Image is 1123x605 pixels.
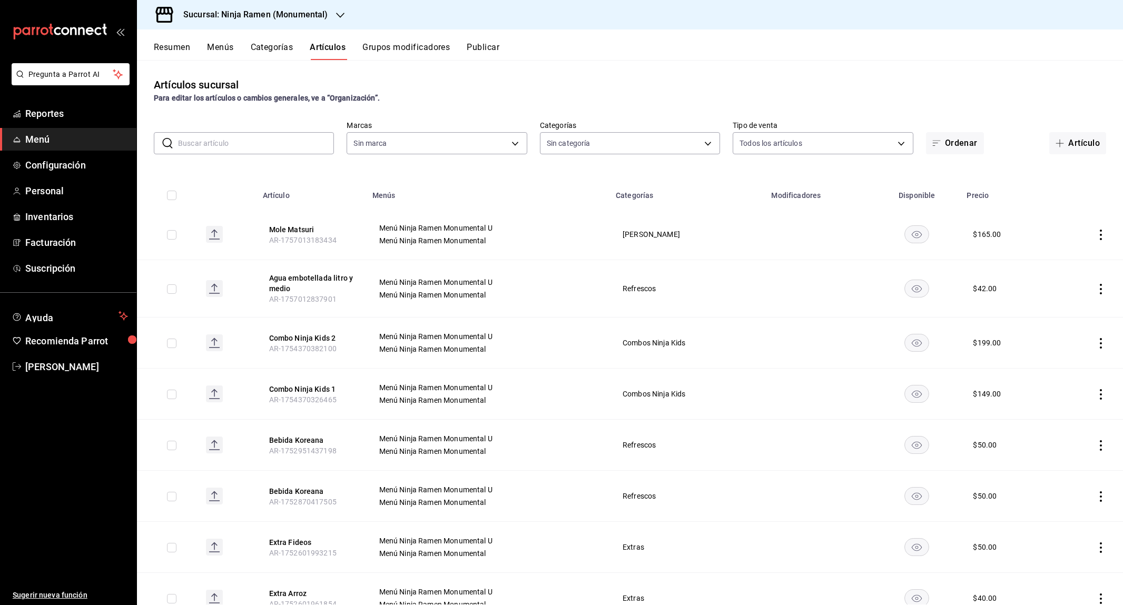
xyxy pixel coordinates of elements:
[269,435,353,445] button: edit-product-location
[154,77,239,93] div: Artículos sucursal
[25,235,128,250] span: Facturación
[269,295,337,303] span: AR-1757012837901
[904,538,929,556] button: availability-product
[1096,593,1106,604] button: actions
[13,590,128,601] span: Sugerir nueva función
[973,338,1001,348] div: $ 199.00
[25,106,128,121] span: Reportes
[154,42,190,60] button: Resumen
[25,334,128,348] span: Recomienda Parrot
[379,550,596,557] span: Menú Ninja Ramen Monumental
[379,486,596,493] span: Menú Ninja Ramen Monumental U
[623,285,752,292] span: Refrescos
[379,396,596,404] span: Menú Ninja Ramen Monumental
[25,158,128,172] span: Configuración
[973,440,997,450] div: $ 50.00
[269,384,353,394] button: edit-product-location
[269,486,353,497] button: edit-product-location
[269,395,337,404] span: AR-1754370326465
[623,339,752,346] span: Combos Ninja Kids
[269,224,353,235] button: edit-product-location
[269,537,353,548] button: edit-product-location
[904,436,929,454] button: availability-product
[347,122,527,129] label: Marcas
[310,42,346,60] button: Artículos
[269,447,337,455] span: AR-1752951437198
[379,333,596,340] span: Menú Ninja Ramen Monumental U
[1096,440,1106,451] button: actions
[904,225,929,243] button: availability-product
[12,63,130,85] button: Pregunta a Parrot AI
[765,175,873,209] th: Modificadores
[154,94,380,102] strong: Para editar los artículos o cambios generales, ve a “Organización”.
[623,390,752,398] span: Combos Ninja Kids
[623,231,752,238] span: [PERSON_NAME]
[960,175,1053,209] th: Precio
[733,122,913,129] label: Tipo de venta
[7,76,130,87] a: Pregunta a Parrot AI
[904,487,929,505] button: availability-product
[547,138,590,148] span: Sin categoría
[25,310,114,322] span: Ayuda
[269,236,337,244] span: AR-1757013183434
[467,42,499,60] button: Publicar
[25,184,128,198] span: Personal
[353,138,387,148] span: Sin marca
[379,384,596,391] span: Menú Ninja Ramen Monumental U
[269,588,353,599] button: edit-product-location
[973,491,997,501] div: $ 50.00
[873,175,961,209] th: Disponible
[362,42,450,60] button: Grupos modificadores
[623,543,752,551] span: Extras
[269,333,353,343] button: edit-product-location
[609,175,765,209] th: Categorías
[973,389,1001,399] div: $ 149.00
[926,132,984,154] button: Ordenar
[175,8,328,21] h3: Sucursal: Ninja Ramen (Monumental)
[25,360,128,374] span: [PERSON_NAME]
[269,344,337,353] span: AR-1754370382100
[28,69,113,80] span: Pregunta a Parrot AI
[623,441,752,449] span: Refrescos
[1096,338,1106,349] button: actions
[904,280,929,297] button: availability-product
[251,42,293,60] button: Categorías
[379,588,596,596] span: Menú Ninja Ramen Monumental U
[1096,284,1106,294] button: actions
[269,498,337,506] span: AR-1752870417505
[25,132,128,146] span: Menú
[379,279,596,286] span: Menú Ninja Ramen Monumental U
[740,138,802,148] span: Todos los artículos
[366,175,609,209] th: Menús
[379,345,596,353] span: Menú Ninja Ramen Monumental
[540,122,720,129] label: Categorías
[1096,542,1106,553] button: actions
[379,499,596,506] span: Menú Ninja Ramen Monumental
[269,549,337,557] span: AR-1752601993215
[154,42,1123,60] div: navigation tabs
[379,291,596,299] span: Menú Ninja Ramen Monumental
[973,542,997,552] div: $ 50.00
[1096,230,1106,240] button: actions
[116,27,124,36] button: open_drawer_menu
[1049,132,1106,154] button: Artículo
[178,133,334,154] input: Buscar artículo
[904,334,929,352] button: availability-product
[1096,491,1106,502] button: actions
[973,283,997,294] div: $ 42.00
[379,537,596,544] span: Menú Ninja Ramen Monumental U
[257,175,366,209] th: Artículo
[269,273,353,294] button: edit-product-location
[973,593,997,603] div: $ 40.00
[25,261,128,275] span: Suscripción
[379,448,596,455] span: Menú Ninja Ramen Monumental
[25,210,128,224] span: Inventarios
[623,594,752,602] span: Extras
[379,435,596,442] span: Menú Ninja Ramen Monumental U
[379,237,596,244] span: Menú Ninja Ramen Monumental
[904,385,929,403] button: availability-product
[207,42,233,60] button: Menús
[623,492,752,500] span: Refrescos
[973,229,1001,240] div: $ 165.00
[379,224,596,232] span: Menú Ninja Ramen Monumental U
